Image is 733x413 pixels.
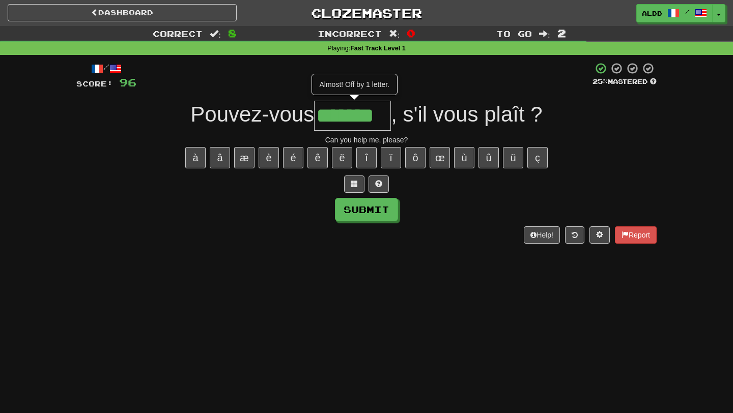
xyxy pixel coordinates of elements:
span: : [210,29,221,38]
button: è [259,147,279,168]
span: Almost! Off by 1 letter. [320,80,389,88]
button: â [210,147,230,168]
button: Report [615,226,657,244]
span: 8 [228,27,237,39]
span: Correct [153,28,203,39]
span: 25 % [593,77,608,85]
button: œ [430,147,450,168]
strong: Fast Track Level 1 [350,45,406,52]
span: Incorrect [318,28,382,39]
button: à [185,147,206,168]
span: , s'il vous plaît ? [391,102,543,126]
button: Round history (alt+y) [565,226,584,244]
button: î [356,147,377,168]
a: Clozemaster [252,4,481,22]
span: Pouvez-vous [190,102,314,126]
button: Submit [335,198,398,221]
span: 96 [119,76,136,88]
button: é [283,147,303,168]
span: : [389,29,400,38]
a: Dashboard [8,4,237,21]
button: ü [503,147,523,168]
button: û [478,147,499,168]
button: ç [527,147,548,168]
button: æ [234,147,255,168]
span: aldd [642,9,662,18]
button: Switch sentence to multiple choice alt+p [344,175,364,193]
span: Score: [76,79,113,88]
span: 0 [407,27,415,39]
button: ë [332,147,352,168]
button: ù [454,147,474,168]
div: Mastered [593,77,657,86]
button: ï [381,147,401,168]
div: Can you help me, please? [76,135,657,145]
span: 2 [557,27,566,39]
a: aldd / [636,4,713,22]
button: Single letter hint - you only get 1 per sentence and score half the points! alt+h [369,175,389,193]
span: To go [496,28,532,39]
span: : [539,29,550,38]
span: / [685,8,690,15]
button: ê [307,147,328,168]
div: / [76,62,136,75]
button: ô [405,147,426,168]
button: Help! [524,226,560,244]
